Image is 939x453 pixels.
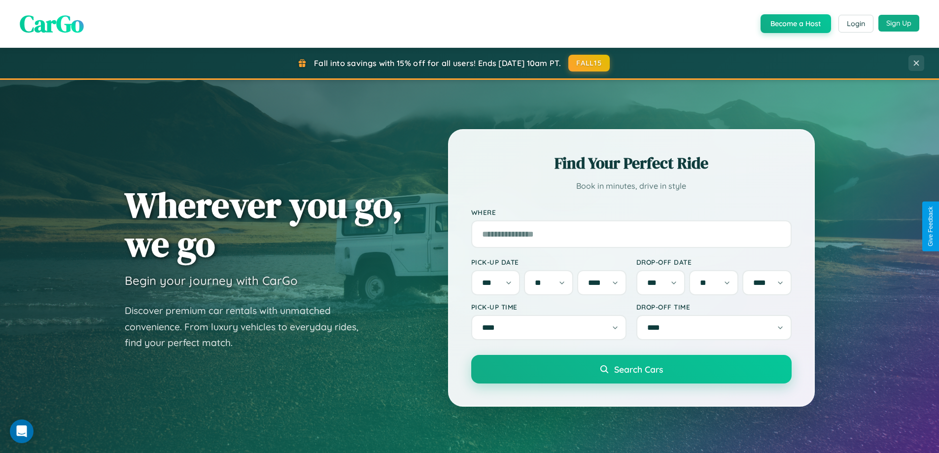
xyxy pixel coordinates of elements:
button: Become a Host [761,14,831,33]
label: Pick-up Date [471,258,626,266]
button: Search Cars [471,355,792,383]
span: Search Cars [614,364,663,375]
button: FALL15 [568,55,610,71]
h2: Find Your Perfect Ride [471,152,792,174]
p: Discover premium car rentals with unmatched convenience. From luxury vehicles to everyday rides, ... [125,303,371,351]
p: Book in minutes, drive in style [471,179,792,193]
div: Open Intercom Messenger [10,419,34,443]
button: Sign Up [878,15,919,32]
button: Login [838,15,873,33]
h3: Begin your journey with CarGo [125,273,298,288]
label: Drop-off Date [636,258,792,266]
label: Drop-off Time [636,303,792,311]
div: Give Feedback [927,207,934,246]
span: CarGo [20,7,84,40]
span: Fall into savings with 15% off for all users! Ends [DATE] 10am PT. [314,58,561,68]
label: Pick-up Time [471,303,626,311]
h1: Wherever you go, we go [125,185,403,263]
label: Where [471,208,792,216]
